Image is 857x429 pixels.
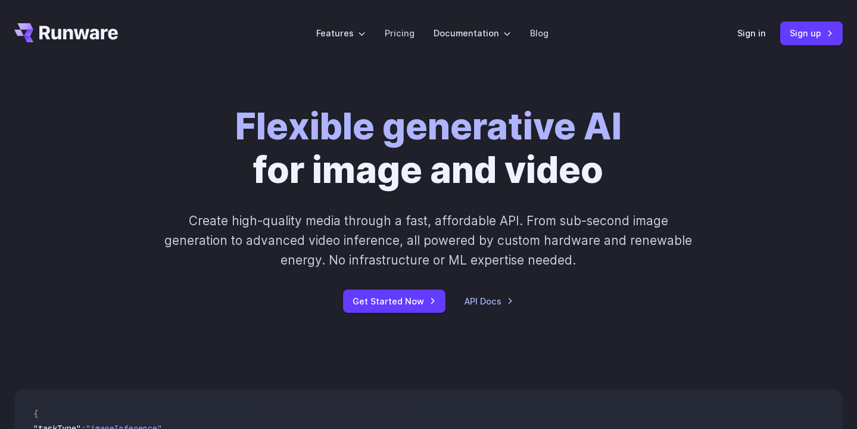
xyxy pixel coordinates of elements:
[780,21,843,45] a: Sign up
[235,105,622,192] h1: for image and video
[737,26,766,40] a: Sign in
[343,290,445,313] a: Get Started Now
[163,211,693,271] p: Create high-quality media through a fast, affordable API. From sub-second image generation to adv...
[530,26,549,40] a: Blog
[465,294,513,308] a: API Docs
[434,26,511,40] label: Documentation
[385,26,415,40] a: Pricing
[316,26,366,40] label: Features
[33,409,38,419] span: {
[14,23,118,42] a: Go to /
[235,104,622,148] strong: Flexible generative AI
